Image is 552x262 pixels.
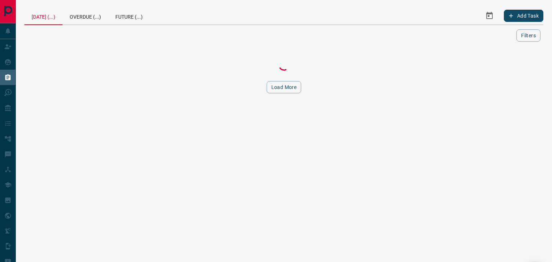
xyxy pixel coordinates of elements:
[504,10,543,22] button: Add Task
[516,29,540,42] button: Filters
[267,81,302,93] button: Load More
[108,7,150,24] div: Future (...)
[63,7,108,24] div: Overdue (...)
[248,58,320,72] div: Loading
[24,7,63,25] div: [DATE] (...)
[481,7,498,24] button: Select Date Range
